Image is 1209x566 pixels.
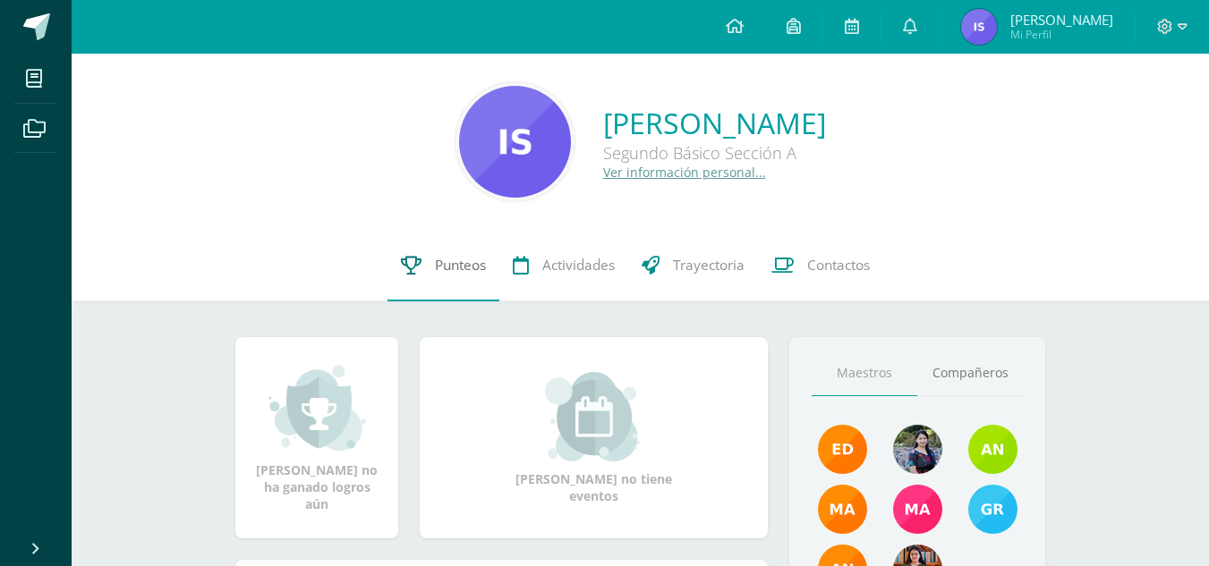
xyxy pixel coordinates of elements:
img: 9b17679b4520195df407efdfd7b84603.png [893,425,942,474]
img: f40e456500941b1b33f0807dd74ea5cf.png [818,425,867,474]
a: [PERSON_NAME] [603,104,826,142]
span: Contactos [807,256,870,275]
div: [PERSON_NAME] no ha ganado logros aún [253,363,380,512]
img: 560278503d4ca08c21e9c7cd40ba0529.png [818,485,867,534]
span: Punteos [435,256,486,275]
img: 06f1046fd55c815ba1a5dcd2ebbd4c03.png [459,86,571,198]
div: Segundo Básico Sección A [603,142,826,164]
a: Punteos [387,230,499,301]
span: Mi Perfil [1010,27,1113,42]
img: b7ce7144501556953be3fc0a459761b8.png [968,485,1017,534]
span: Trayectoria [673,256,745,275]
img: achievement_small.png [268,363,366,452]
a: Contactos [758,230,883,301]
img: 7766054b1332a6085c7723d22614d631.png [893,485,942,534]
img: e6b27947fbea61806f2b198ab17e5dde.png [968,425,1017,474]
a: Ver información personal... [603,164,766,181]
a: Trayectoria [628,230,758,301]
img: f3cf3e2b4df8c6213b9a733a07e1c80b.png [961,9,997,45]
a: Maestros [812,351,917,396]
a: Actividades [499,230,628,301]
span: Actividades [542,256,615,275]
img: event_small.png [545,372,643,461]
a: Compañeros [917,351,1023,396]
span: [PERSON_NAME] [1010,11,1113,29]
div: [PERSON_NAME] no tiene eventos [505,372,684,504]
